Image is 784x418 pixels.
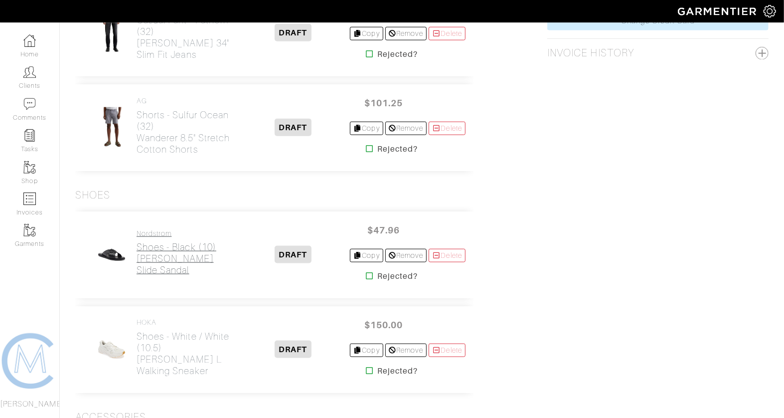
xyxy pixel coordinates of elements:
[429,122,466,135] a: Delete
[23,98,36,110] img: comment-icon-a0a6a9ef722e966f86d9cbdc48e553b5cf19dbc54f86b18d962a5391bc8f6eb6.png
[350,27,383,40] a: Copy
[764,5,776,17] img: gear-icon-white-bd11855cb880d31180b6d7d6211b90ccbf57a29d726f0c71d8c61bd08dd39cc2.png
[350,122,383,135] a: Copy
[137,229,237,238] h4: Nordstrom
[275,119,311,136] span: DRAFT
[95,12,129,54] img: GGyTJEyYFN8MFGLHnz3Nv2VU
[23,161,36,174] img: garments-icon-b7da505a4dc4fd61783c78ac3ca0ef83fa9d6f193b1c9dc38574b1d14d53ca28.png
[95,107,129,149] img: CETRXnH8BS55NVeUrBzYpWNC
[385,122,427,135] a: Remove
[350,344,383,357] a: Copy
[137,97,237,105] h4: AG
[377,270,418,282] strong: Rejected?
[137,229,237,276] a: Nordstrom Shoes - Black (10)[PERSON_NAME] Slide Sandal
[137,318,237,327] h4: HOKA
[429,27,466,40] a: Delete
[547,47,634,59] h2: Invoice History
[137,109,237,155] h2: Shorts - Sulfur Ocean (32) Wanderer 8.5" Stretch Cotton Shorts
[275,246,311,263] span: DRAFT
[429,344,466,357] a: Delete
[385,27,427,40] a: Remove
[385,249,427,262] a: Remove
[137,97,237,155] a: AG Shorts - Sulfur Ocean (32)Wanderer 8.5" Stretch Cotton Shorts
[23,66,36,78] img: clients-icon-6bae9207a08558b7cb47a8932f037763ab4055f8c8b6bfacd5dc20c3e0201464.png
[137,14,237,60] h2: Casual Pant - Fathom (32) [PERSON_NAME] 34" Slim Fit Jeans
[98,329,125,371] img: DmK4jUCeWmo6ogw4hEsAfasn
[75,189,110,202] h3: Shoes
[137,241,237,276] h2: Shoes - Black (10) [PERSON_NAME] Slide Sandal
[385,344,427,357] a: Remove
[354,92,414,114] span: $101.25
[350,249,383,262] a: Copy
[429,249,466,262] a: Delete
[354,314,414,336] span: $150.00
[98,234,125,276] img: NV7h8V7gWGry3JNHPj6CMpZ7
[23,129,36,142] img: reminder-icon-8004d30b9f0a5d33ae49ab947aed9ed385cf756f9e5892f1edd6e32f2345188e.png
[354,219,414,241] span: $47.96
[673,2,764,20] img: garmentier-logo-header-white-b43fb05a5012e4ada735d5af1a66efaba907eab6374d6393d1fbf88cb4ef424d.png
[137,318,237,377] a: HOKA Shoes - White / White (10.5)[PERSON_NAME] L Walking Sneaker
[23,224,36,236] img: garments-icon-b7da505a4dc4fd61783c78ac3ca0ef83fa9d6f193b1c9dc38574b1d14d53ca28.png
[377,143,418,155] strong: Rejected?
[275,24,311,41] span: DRAFT
[377,365,418,377] strong: Rejected?
[275,341,311,358] span: DRAFT
[23,193,36,205] img: orders-icon-0abe47150d42831381b5fb84f609e132dff9fe21cb692f30cb5eec754e2cba89.png
[23,34,36,47] img: dashboard-icon-dbcd8f5a0b271acd01030246c82b418ddd0df26cd7fceb0bd07c9910d44c42f6.png
[137,331,237,377] h2: Shoes - White / White (10.5) [PERSON_NAME] L Walking Sneaker
[377,48,418,60] strong: Rejected?
[137,2,237,60] a: AG Casual Pant - Fathom (32)[PERSON_NAME] 34" Slim Fit Jeans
